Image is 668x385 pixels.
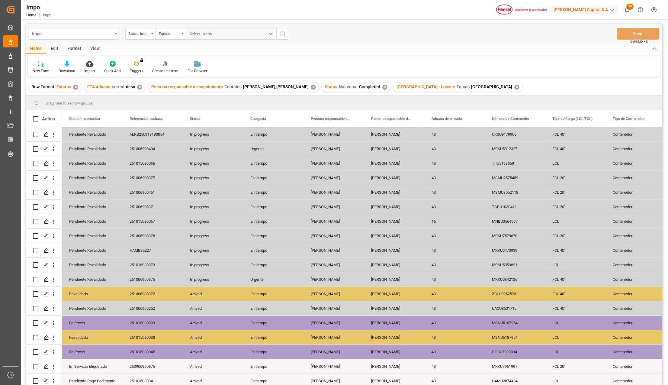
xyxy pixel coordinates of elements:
span: Persona responsable de seguimiento [151,84,223,89]
div: Arrived [183,345,243,359]
div: 251006900377 [122,171,183,185]
div: 43 [424,156,485,170]
div: OOCU7930334 [485,345,545,359]
span: [GEOGRAPHIC_DATA] - Locode [397,84,455,89]
div: In progress [183,258,243,272]
div: En Servicio Etiquetado [69,360,115,374]
div: Arrived [183,316,243,330]
div: 251006900371 [122,200,183,214]
div: 43 [424,142,485,156]
button: Save [617,28,659,40]
span: Aduana de entrada [432,117,462,121]
div: Home [26,44,46,54]
div: [PERSON_NAME] [364,127,424,141]
div: Contenedor [605,156,666,170]
div: Create Line item [152,68,178,74]
div: LCL [545,258,605,272]
div: LCL [545,214,605,228]
div: Press SPACE to select this row. [26,127,62,142]
div: FCL 20" [545,200,605,214]
div: [PERSON_NAME] [364,301,424,315]
div: 251006900378 [122,229,183,243]
div: 251015080039 [122,316,183,330]
div: New Form [33,68,50,74]
div: Contenedor [605,171,666,185]
div: Press SPACE to select this row. [26,200,62,214]
div: MRKU0842126 [485,272,545,286]
div: Urgente [243,142,303,156]
div: Contenedor [605,185,666,199]
div: [PERSON_NAME] [364,171,424,185]
div: 43 [424,258,485,272]
div: Contenedor [605,258,666,272]
button: [PERSON_NAME] Capital S.A [551,4,620,15]
div: [PERSON_NAME] [364,243,424,257]
div: Impo [32,30,113,37]
div: [PERSON_NAME] [303,316,364,330]
div: Pendiente Revalidado [69,157,115,170]
div: UACU8531715 [485,301,545,315]
button: open menu [29,28,119,40]
div: [PERSON_NAME] [303,287,364,301]
span: sorted [112,84,124,89]
div: In progress [183,171,243,185]
div: Revalidado [69,287,115,301]
div: ✕ [137,85,142,90]
div: Contenedor [605,229,666,243]
span: Status [325,84,337,89]
div: ZCLU9952573 [485,287,545,301]
div: Press SPACE to select this row. [26,142,62,156]
span: Completed [359,84,380,89]
div: LCL [545,330,605,345]
div: Contenedor [605,301,666,315]
div: In progress [183,142,243,156]
div: MRSU5859891 [485,258,545,272]
div: 251006900372 [122,287,183,301]
div: 43 [424,359,485,374]
div: Import [84,68,95,74]
div: MSMU3552118 [485,185,545,199]
span: Status Importación [69,117,100,121]
div: [PERSON_NAME] [303,330,364,345]
div: [PERSON_NAME] [364,258,424,272]
div: [PERSON_NAME] [303,214,364,228]
button: Help Center [634,3,647,17]
div: Press SPACE to select this row. [26,229,62,243]
span: Referencia Leschaco [130,117,163,121]
div: Arrived [183,359,243,374]
div: En tiempo [243,301,303,315]
span: [PERSON_NAME],[PERSON_NAME] [243,84,309,89]
div: En tiempo [243,185,303,199]
div: TGBU1030411 [485,200,545,214]
span: Not equal [339,84,358,89]
div: 43 [424,272,485,286]
div: [PERSON_NAME] [303,142,364,156]
span: ETA Aduana [87,84,111,89]
div: Pendiente Revalidado [69,128,115,141]
div: Press SPACE to select this row. [26,185,62,200]
div: 250906900875 [122,359,183,374]
button: search button [276,28,289,40]
div: [PERSON_NAME] [364,200,424,214]
div: FCL 40" [545,243,605,257]
div: In progress [183,229,243,243]
div: ✕ [311,85,316,90]
span: Status [190,117,200,121]
div: Pendiente Revalidado [69,244,115,257]
span: desc [126,84,135,89]
div: [PERSON_NAME] [303,171,364,185]
div: En tiempo [243,127,303,141]
div: 43 [424,330,485,345]
div: ✕ [514,85,519,90]
div: Pendiente Revalidado [69,258,115,272]
div: Pendiente Revalidado [69,142,115,156]
div: Press SPACE to select this row. [26,243,62,258]
div: [PERSON_NAME] [364,142,424,156]
div: [PERSON_NAME] [364,287,424,301]
span: Tipo de Contenedor [613,117,645,121]
div: Contenedor [605,142,666,156]
div: 43 [424,229,485,243]
div: 251015080045 [122,345,183,359]
span: Drag here to set row groups [46,101,93,105]
div: [PERSON_NAME] Capital S.A [551,5,618,14]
